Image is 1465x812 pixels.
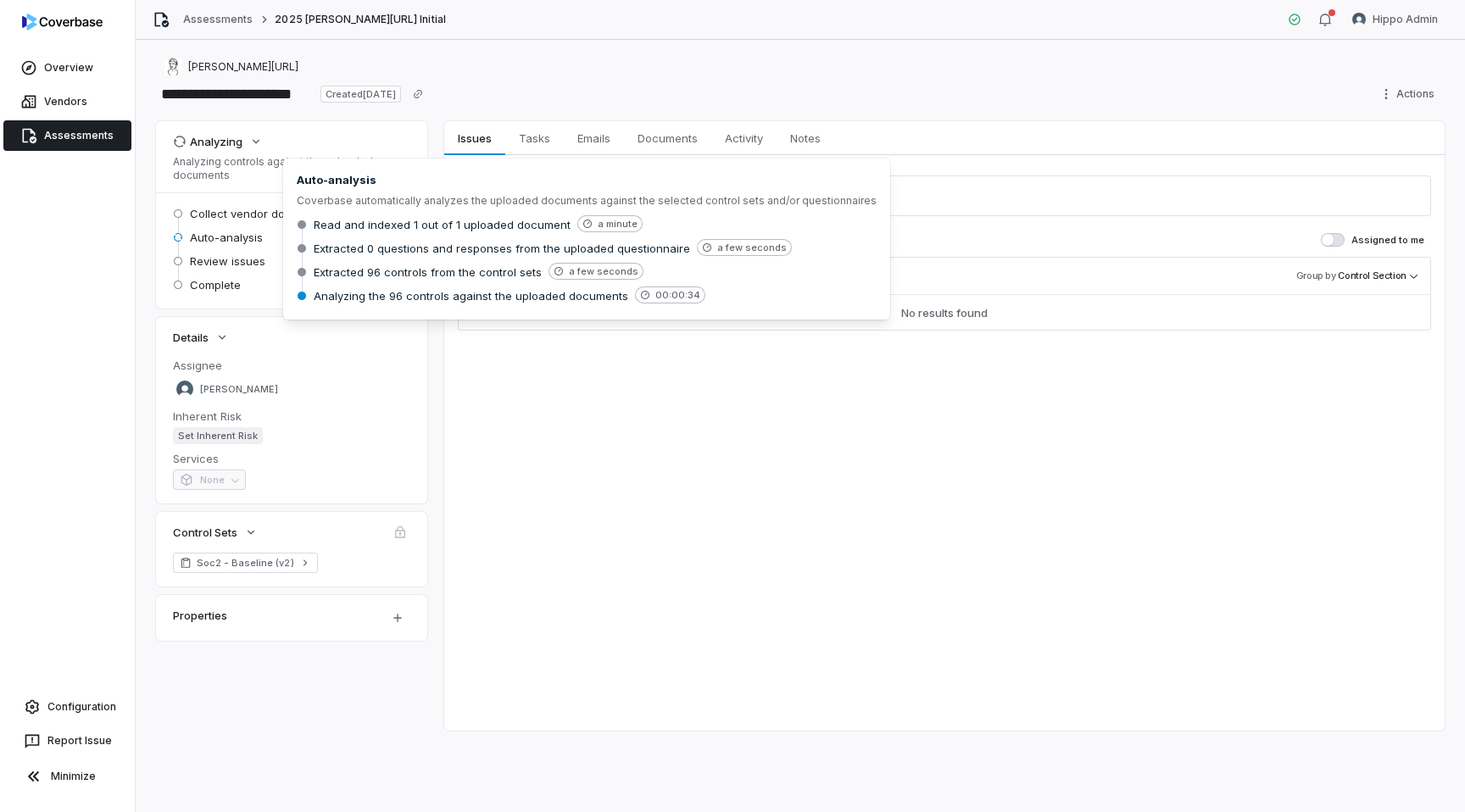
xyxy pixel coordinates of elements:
[549,263,643,280] span: a few seconds
[168,322,234,353] button: Details
[173,409,410,424] dt: Inherent Risk
[901,305,988,320] div: No results found
[314,217,571,232] span: Read and indexed 1 out of 1 uploaded document
[297,172,877,187] span: Auto-analysis
[173,134,242,149] div: Analyzing
[314,241,690,256] span: Extracted 0 questions and responses from the uploaded questionnaire
[3,120,131,151] a: Assessments
[635,286,705,303] span: 00:00:34
[512,127,557,149] span: Tasks
[320,86,400,103] span: Created [DATE]
[173,451,410,466] dt: Services
[7,759,128,793] button: Minimize
[1296,270,1336,281] span: Group by
[190,230,263,245] span: Auto-analysis
[190,253,265,269] span: Review issues
[451,127,498,149] span: Issues
[173,427,263,444] span: Set Inherent Risk
[1342,7,1448,32] button: Hippo Admin avatarHippo Admin
[1321,233,1345,247] button: Assigned to me
[190,277,241,292] span: Complete
[168,126,268,157] button: Analyzing
[697,239,792,256] span: a few seconds
[188,60,298,74] span: [PERSON_NAME][URL]
[783,127,827,149] span: Notes
[7,692,128,722] a: Configuration
[1352,13,1366,26] img: Hippo Admin avatar
[173,330,209,345] span: Details
[173,525,237,540] span: Control Sets
[7,726,128,756] button: Report Issue
[173,553,318,573] a: Soc2 - Baseline (v2)
[176,381,193,398] img: Shaun Angley avatar
[631,127,705,149] span: Documents
[403,79,433,109] button: Copy link
[314,264,542,280] span: Extracted 96 controls from the control sets
[173,358,410,373] dt: Assignee
[159,52,304,82] button: https://julius.ai/[PERSON_NAME][URL]
[183,13,253,26] a: Assessments
[168,517,263,548] button: Control Sets
[718,127,770,149] span: Activity
[1321,233,1424,247] label: Assigned to me
[1374,81,1445,107] button: Actions
[297,194,877,208] span: Coverbase automatically analyzes the uploaded documents against the selected control sets and/or ...
[3,53,131,83] a: Overview
[173,155,410,182] p: Analyzing controls against the uploaded documents
[275,13,445,26] span: 2025 [PERSON_NAME][URL] Initial
[571,127,617,149] span: Emails
[190,206,331,221] span: Collect vendor documents
[314,288,628,303] span: Analyzing the 96 controls against the uploaded documents
[577,215,643,232] span: a minute
[22,14,103,31] img: logo-D7KZi-bG.svg
[3,86,131,117] a: Vendors
[1373,13,1438,26] span: Hippo Admin
[197,556,294,570] span: Soc2 - Baseline (v2)
[200,383,278,396] span: [PERSON_NAME]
